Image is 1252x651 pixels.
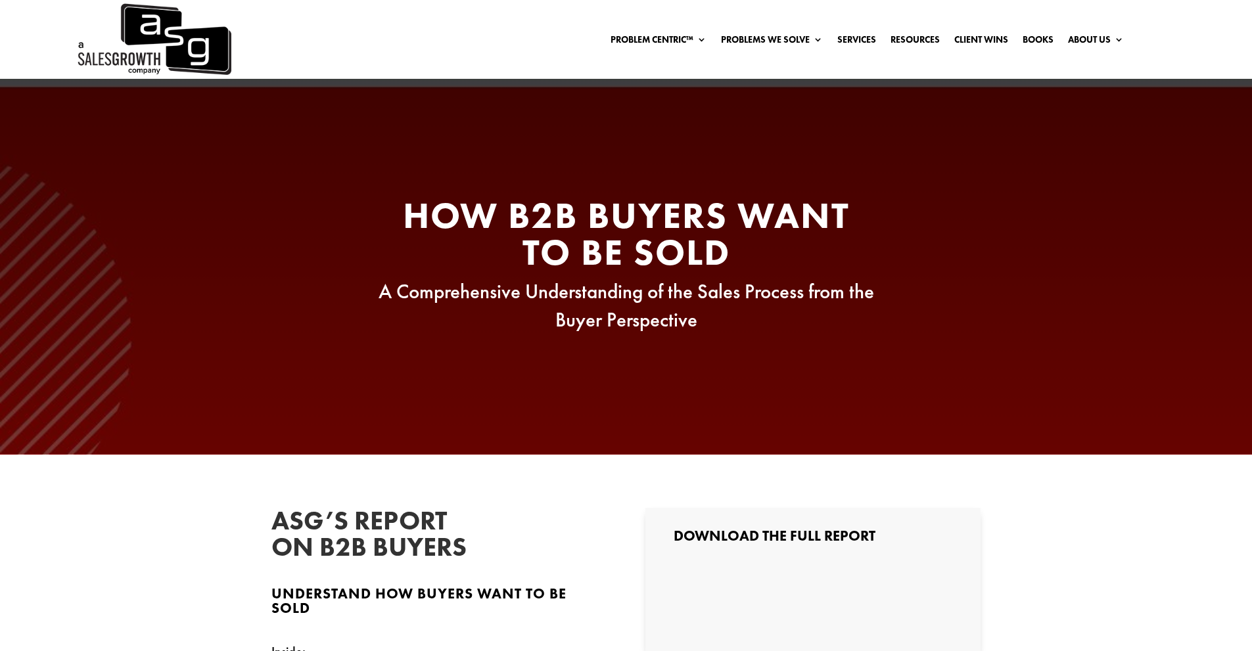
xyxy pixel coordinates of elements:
span: ASG’s Report on B2B Buyers [271,504,467,564]
a: About Us [1068,35,1124,49]
h3: Download the Full Report [674,529,952,550]
a: Problems We Solve [721,35,823,49]
span: Understand how buyers want to be sold [271,584,567,617]
span: A Comprehensive Understanding of the Sales Process from the Buyer Perspective [379,279,874,332]
a: Resources [891,35,940,49]
a: Services [837,35,876,49]
a: Client Wins [954,35,1008,49]
span: How B2B Buyers Want To Be Sold [403,192,850,276]
a: Books [1023,35,1054,49]
a: Problem Centric™ [611,35,707,49]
